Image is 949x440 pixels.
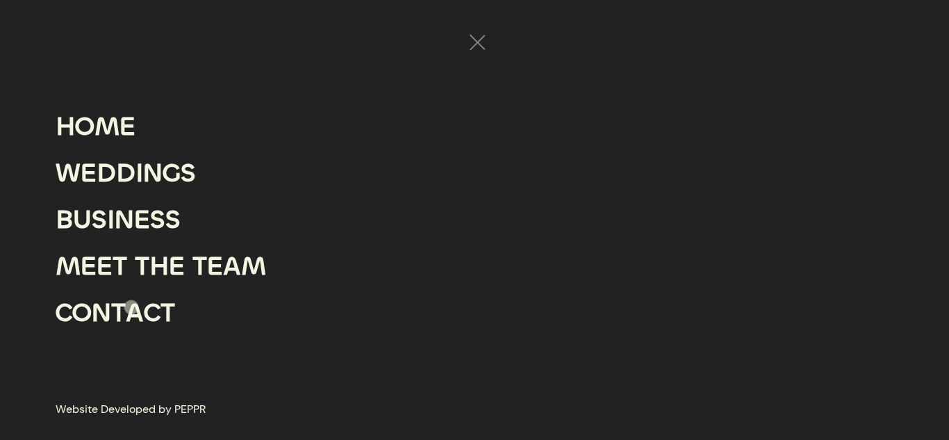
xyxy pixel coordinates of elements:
[149,243,169,290] div: H
[144,290,160,336] div: C
[111,290,126,336] div: T
[56,197,181,243] a: BUSINESS
[107,197,115,243] div: I
[73,197,92,243] div: U
[56,243,266,290] a: MEET THE TEAM
[81,243,97,290] div: E
[92,290,111,336] div: N
[192,243,207,290] div: T
[75,104,94,150] div: O
[116,150,135,197] div: D
[143,150,163,197] div: N
[81,150,97,197] div: E
[56,197,73,243] div: B
[56,290,175,336] a: CONTACT
[165,197,181,243] div: S
[135,243,149,290] div: T
[56,150,81,197] div: W
[150,197,165,243] div: S
[207,243,223,290] div: E
[160,290,175,336] div: T
[94,104,119,150] div: M
[126,290,144,336] div: A
[134,197,150,243] div: E
[97,243,113,290] div: E
[169,243,185,290] div: E
[56,104,135,150] a: HOME
[113,243,127,290] div: T
[56,243,81,290] div: M
[72,290,92,336] div: O
[115,197,134,243] div: N
[181,150,196,197] div: S
[56,150,196,197] a: WEDDINGS
[119,104,135,150] div: E
[163,150,181,197] div: G
[135,150,143,197] div: I
[92,197,107,243] div: S
[223,243,241,290] div: A
[56,290,72,336] div: C
[56,400,206,419] a: Website Developed by PEPPR
[56,104,75,150] div: H
[97,150,116,197] div: D
[241,243,266,290] div: M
